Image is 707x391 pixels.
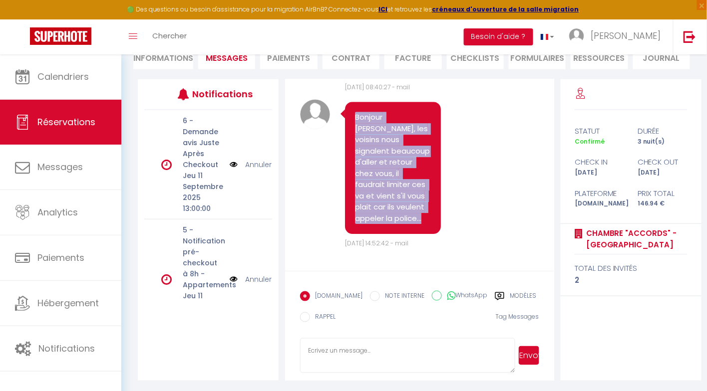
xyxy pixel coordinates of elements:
[183,290,223,334] p: Jeu 11 Septembre 2025 04:00:00
[442,291,487,302] label: WhatsApp
[379,5,388,13] a: ICI
[568,156,631,168] div: check in
[300,99,330,129] img: avatar.png
[206,52,248,64] span: Messages
[568,199,631,208] div: [DOMAIN_NAME]
[183,115,223,170] p: 6 - Demande avis Juste Après Checkout
[568,188,631,199] div: Plateforme
[568,168,631,178] div: [DATE]
[509,45,566,69] li: FORMULAIRES
[631,168,694,178] div: [DATE]
[519,346,539,365] button: Envoyer
[152,30,187,41] span: Chercher
[575,262,688,274] div: total des invités
[631,188,694,199] div: Prix total
[345,83,410,91] span: [DATE] 08:40:27 - mail
[133,45,193,69] li: Informations
[684,30,696,43] img: logout
[633,45,690,69] li: Journal
[37,161,83,173] span: Messages
[583,227,688,251] a: Chambre "Accords" - [GEOGRAPHIC_DATA]
[380,291,424,302] label: NOTE INTERNE
[310,312,336,323] label: RAPPEL
[569,28,584,43] img: ...
[496,312,539,321] span: Tag Messages
[432,5,579,13] a: créneaux d'ouverture de la salle migration
[447,45,504,69] li: CHECKLISTS
[37,297,99,309] span: Hébergement
[183,224,223,290] p: 5 - Notification pré-checkout à 8h - Appartements
[571,45,628,69] li: Ressources
[145,19,194,54] a: Chercher
[230,274,238,285] img: NO IMAGE
[575,274,688,286] div: 2
[575,137,605,146] span: Confirmé
[631,125,694,137] div: durée
[38,342,95,355] span: Notifications
[562,19,673,54] a: ... [PERSON_NAME]
[37,251,84,264] span: Paiements
[568,125,631,137] div: statut
[37,70,89,83] span: Calendriers
[30,27,91,45] img: Super Booking
[510,291,536,304] label: Modèles
[310,291,362,302] label: [DOMAIN_NAME]
[37,206,78,218] span: Analytics
[464,28,533,45] button: Besoin d'aide ?
[355,112,430,224] pre: Bonjour [PERSON_NAME], les voisins nous signalent beaucoup d'aller et retour chez vous, il faudra...
[192,83,246,105] h3: Notifications
[183,170,223,214] p: Jeu 11 Septembre 2025 13:00:00
[631,199,694,208] div: 146.94 €
[631,156,694,168] div: check out
[260,45,317,69] li: Paiements
[591,29,661,42] span: [PERSON_NAME]
[230,159,238,170] img: NO IMAGE
[37,116,95,128] span: Réservations
[631,137,694,147] div: 3 nuit(s)
[345,239,408,247] span: [DATE] 14:52:42 - mail
[384,45,441,69] li: Facture
[323,45,379,69] li: Contrat
[8,4,38,34] button: Ouvrir le widget de chat LiveChat
[245,159,272,170] a: Annuler
[245,274,272,285] a: Annuler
